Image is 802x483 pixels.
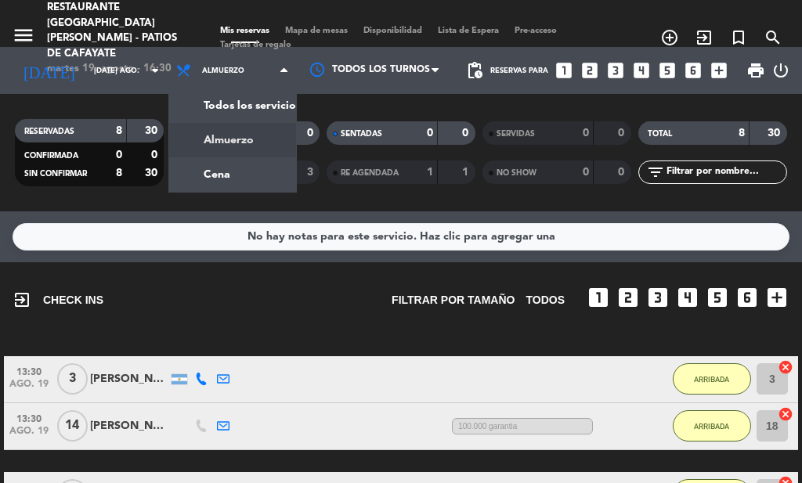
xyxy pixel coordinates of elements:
i: looks_4 [675,285,700,310]
a: Almuerzo [169,123,296,157]
strong: 0 [583,167,589,178]
strong: 3 [307,167,316,178]
strong: 0 [307,128,316,139]
span: SIN CONFIRMAR [24,170,87,178]
i: looks_4 [631,60,652,81]
i: cancel [778,406,793,422]
i: turned_in_not [729,28,748,47]
div: [PERSON_NAME] [90,417,168,435]
span: Mapa de mesas [277,27,356,35]
strong: 8 [116,125,122,136]
i: looks_5 [705,285,730,310]
i: looks_one [554,60,574,81]
strong: 8 [116,168,122,178]
i: power_settings_new [771,61,790,80]
strong: 1 [427,167,433,178]
span: TODOS [526,291,565,309]
i: search [764,28,782,47]
span: pending_actions [465,61,484,80]
strong: 30 [145,125,161,136]
button: ARRIBADA [673,363,751,395]
i: exit_to_app [13,290,31,309]
span: CONFIRMADA [24,152,78,160]
i: looks_6 [683,60,703,81]
span: 13:30 [9,362,49,380]
i: add_box [709,60,729,81]
strong: 0 [583,128,589,139]
strong: 0 [427,128,433,139]
span: SENTADAS [341,130,382,138]
i: looks_5 [657,60,677,81]
strong: 0 [462,128,471,139]
strong: 30 [768,128,783,139]
strong: 0 [618,128,627,139]
span: Filtrar por tamaño [392,291,515,309]
span: NO SHOW [497,169,536,177]
span: Pre-acceso [507,27,565,35]
i: add_circle_outline [660,28,679,47]
span: CHECK INS [13,290,103,309]
a: Todos los servicios [169,88,296,123]
button: ARRIBADA [673,410,751,442]
span: SERVIDAS [497,130,535,138]
i: exit_to_app [695,28,713,47]
div: No hay notas para este servicio. Haz clic para agregar una [247,228,555,246]
span: Reservas para [490,67,548,75]
button: menu [12,23,35,52]
i: looks_two [616,285,641,310]
span: 13:30 [9,409,49,427]
i: menu [12,23,35,47]
i: add_box [764,285,789,310]
i: looks_3 [605,60,626,81]
strong: 0 [618,167,627,178]
span: Almuerzo [202,67,244,75]
i: filter_list [646,163,665,182]
strong: 8 [739,128,745,139]
i: looks_two [580,60,600,81]
i: looks_6 [735,285,760,310]
i: arrow_drop_down [146,61,164,80]
span: TOTAL [648,130,672,138]
span: ARRIBADA [694,422,729,431]
i: [DATE] [12,55,86,86]
strong: 30 [145,168,161,178]
span: Disponibilidad [356,27,430,35]
i: looks_3 [645,285,670,310]
span: ARRIBADA [694,375,729,384]
div: LOG OUT [771,47,790,94]
span: ago. 19 [9,426,49,444]
i: cancel [778,359,793,375]
span: Lista de Espera [430,27,507,35]
i: looks_one [586,285,611,310]
span: Tarjetas de regalo [212,41,299,49]
div: [PERSON_NAME] [90,370,168,388]
span: Mis reservas [212,27,277,35]
span: RESERVADAS [24,128,74,135]
input: Filtrar por nombre... [665,164,786,181]
span: 14 [57,410,88,442]
strong: 1 [462,167,471,178]
a: Cena [169,157,296,192]
strong: 0 [116,150,122,160]
span: ago. 19 [9,379,49,397]
span: 100.000 garantia [452,418,593,434]
span: RE AGENDADA [341,169,399,177]
span: print [746,61,765,80]
strong: 0 [151,150,161,160]
span: 3 [57,363,88,395]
